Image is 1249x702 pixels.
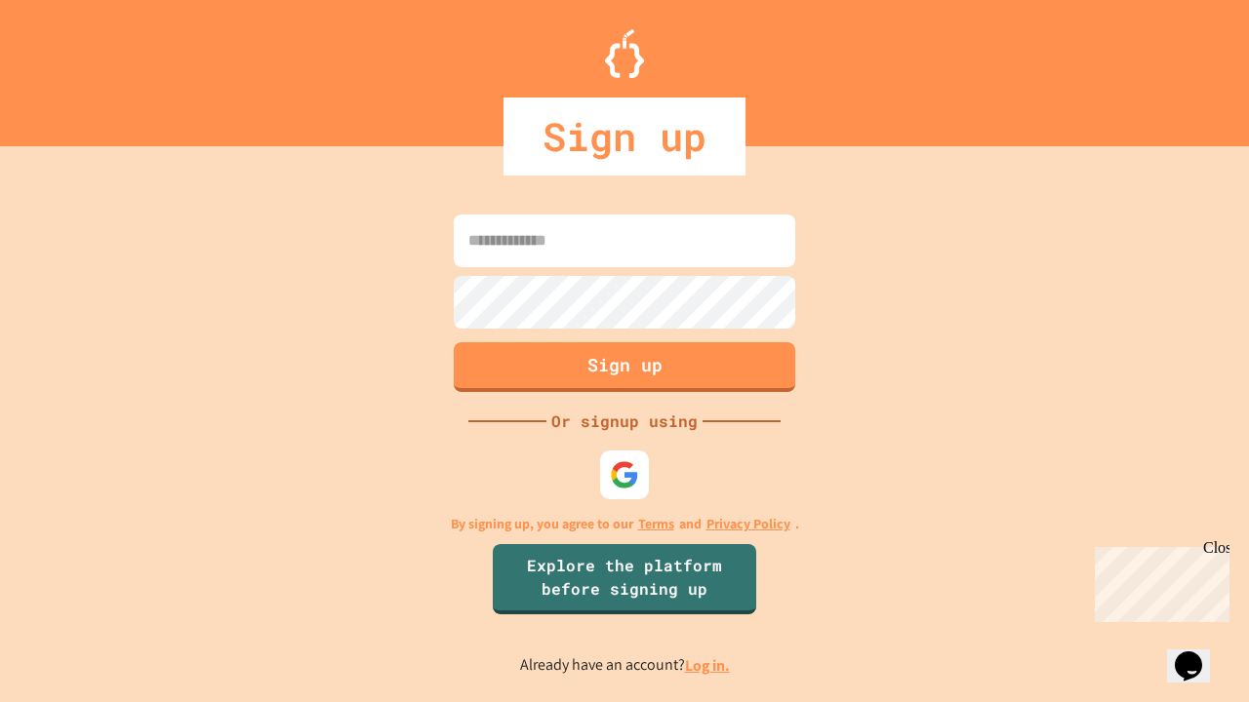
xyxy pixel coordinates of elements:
[706,514,790,534] a: Privacy Policy
[610,460,639,489] img: google-icon.svg
[504,97,745,175] div: Sign up
[451,514,799,534] p: By signing up, you agree to our and .
[546,409,703,433] div: Or signup using
[1167,624,1229,682] iframe: chat widget
[685,655,730,676] a: Log in.
[493,544,756,614] a: Explore the platform before signing up
[638,514,674,534] a: Terms
[520,653,730,678] p: Already have an account?
[454,342,795,392] button: Sign up
[8,8,135,124] div: Chat with us now!Close
[1087,539,1229,622] iframe: chat widget
[605,29,644,78] img: Logo.svg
